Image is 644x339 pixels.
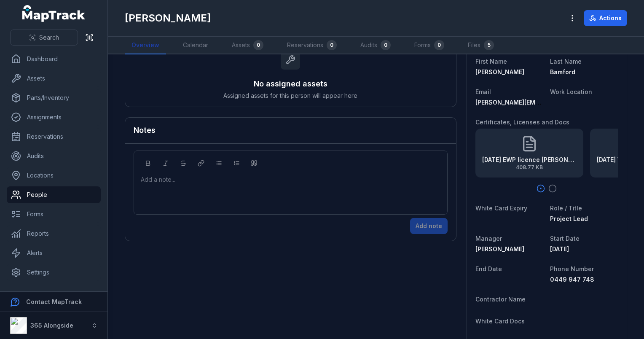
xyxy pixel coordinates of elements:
[7,245,101,261] a: Alerts
[7,148,101,164] a: Audits
[550,68,575,75] span: Bamford
[475,118,569,126] span: Certificates, Licenses and Docs
[484,40,494,50] div: 5
[39,33,59,42] span: Search
[7,128,101,145] a: Reservations
[550,58,582,65] span: Last Name
[475,245,524,253] span: [PERSON_NAME]
[475,99,626,106] span: [PERSON_NAME][EMAIL_ADDRESS][DOMAIN_NAME]
[7,89,101,106] a: Parts/Inventory
[475,88,491,95] span: Email
[225,37,270,54] a: Assets0
[7,225,101,242] a: Reports
[7,264,101,281] a: Settings
[482,164,577,171] span: 408.77 KB
[22,5,86,22] a: MapTrack
[7,51,101,67] a: Dashboard
[475,204,527,212] span: White Card Expiry
[381,40,391,50] div: 0
[7,206,101,223] a: Forms
[461,37,501,54] a: Files5
[7,186,101,203] a: People
[254,78,327,90] h3: No assigned assets
[482,156,577,164] strong: [DATE] EWP licence [PERSON_NAME]
[550,245,569,253] time: 13/01/2025, 12:00:00 am
[7,109,101,126] a: Assignments
[253,40,263,50] div: 0
[26,298,82,305] strong: Contact MapTrack
[475,265,502,272] span: End Date
[475,58,507,65] span: First Name
[7,70,101,87] a: Assets
[550,215,588,222] span: Project Lead
[550,265,594,272] span: Phone Number
[550,88,592,95] span: Work Location
[475,296,526,303] span: Contractor Name
[354,37,397,54] a: Audits0
[7,167,101,184] a: Locations
[584,10,627,26] button: Actions
[176,37,215,54] a: Calendar
[550,276,594,283] span: 0449 947 748
[475,68,524,75] span: [PERSON_NAME]
[30,322,73,329] strong: 365 Alongside
[550,235,580,242] span: Start Date
[10,30,78,46] button: Search
[434,40,444,50] div: 0
[327,40,337,50] div: 0
[550,204,582,212] span: Role / Title
[280,37,343,54] a: Reservations0
[408,37,451,54] a: Forms0
[125,11,211,25] h1: [PERSON_NAME]
[475,317,525,325] span: White Card Docs
[550,245,569,253] span: [DATE]
[134,124,156,136] h3: Notes
[125,37,166,54] a: Overview
[223,91,357,100] span: Assigned assets for this person will appear here
[475,235,502,242] span: Manager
